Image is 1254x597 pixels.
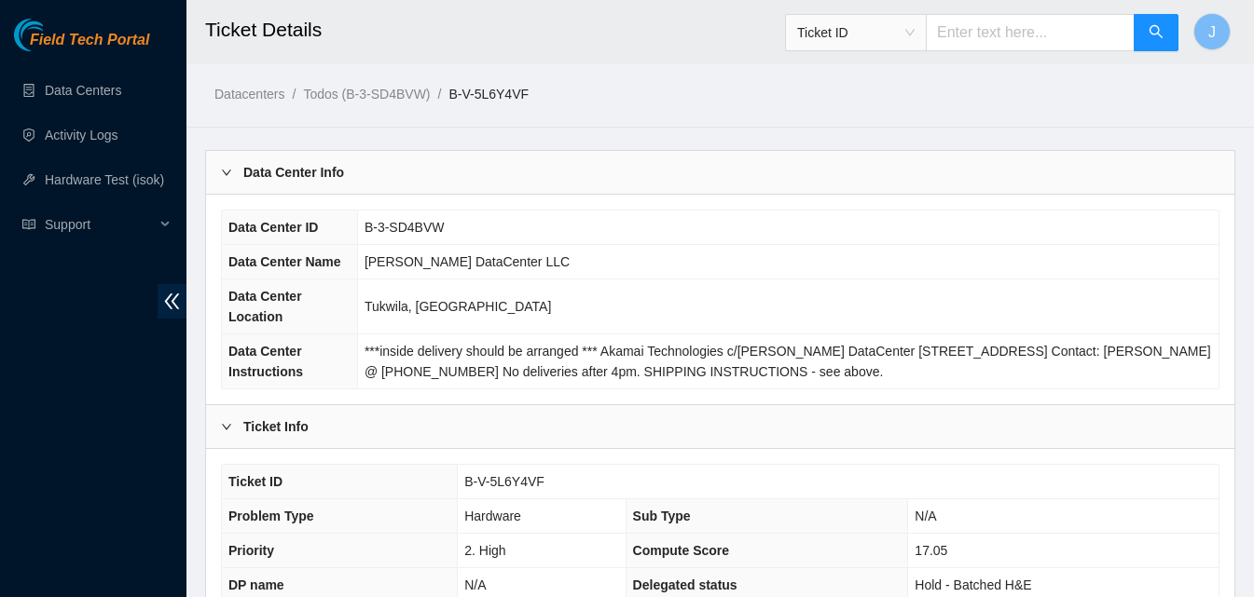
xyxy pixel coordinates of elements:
[1149,24,1164,42] span: search
[633,509,691,523] span: Sub Type
[228,254,341,269] span: Data Center Name
[45,206,155,243] span: Support
[464,543,505,558] span: 2. High
[915,509,936,523] span: N/A
[228,509,314,523] span: Problem Type
[464,474,544,489] span: B-V-5L6Y4VF
[22,218,35,231] span: read
[158,284,186,319] span: double-left
[45,83,121,98] a: Data Centers
[365,220,445,235] span: B-3-SD4BVW
[228,220,318,235] span: Data Center ID
[228,543,274,558] span: Priority
[30,32,149,49] span: Field Tech Portal
[221,421,232,432] span: right
[633,577,737,592] span: Delegated status
[14,34,149,58] a: Akamai TechnologiesField Tech Portal
[14,19,94,51] img: Akamai Technologies
[292,87,296,102] span: /
[464,577,486,592] span: N/A
[45,128,118,142] a: Activity Logs
[926,14,1135,51] input: Enter text here...
[448,87,529,102] a: B-V-5L6Y4VF
[228,474,282,489] span: Ticket ID
[206,151,1234,194] div: Data Center Info
[228,577,284,592] span: DP name
[206,405,1234,448] div: Ticket Info
[915,543,947,558] span: 17.05
[797,19,915,47] span: Ticket ID
[1208,20,1216,44] span: J
[221,167,232,178] span: right
[365,299,551,314] span: Tukwila, [GEOGRAPHIC_DATA]
[1193,13,1231,50] button: J
[915,577,1031,592] span: Hold - Batched H&E
[303,87,430,102] a: Todos (B-3-SD4BVW)
[365,344,1211,379] span: ***inside delivery should be arranged *** Akamai Technologies c/[PERSON_NAME] DataCenter [STREET_...
[1134,14,1178,51] button: search
[228,344,303,379] span: Data Center Instructions
[633,543,729,558] span: Compute Score
[214,87,284,102] a: Datacenters
[365,254,570,269] span: [PERSON_NAME] DataCenter LLC
[228,289,302,324] span: Data Center Location
[45,172,164,187] a: Hardware Test (isok)
[243,162,344,183] b: Data Center Info
[464,509,521,523] span: Hardware
[243,416,309,437] b: Ticket Info
[438,87,442,102] span: /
